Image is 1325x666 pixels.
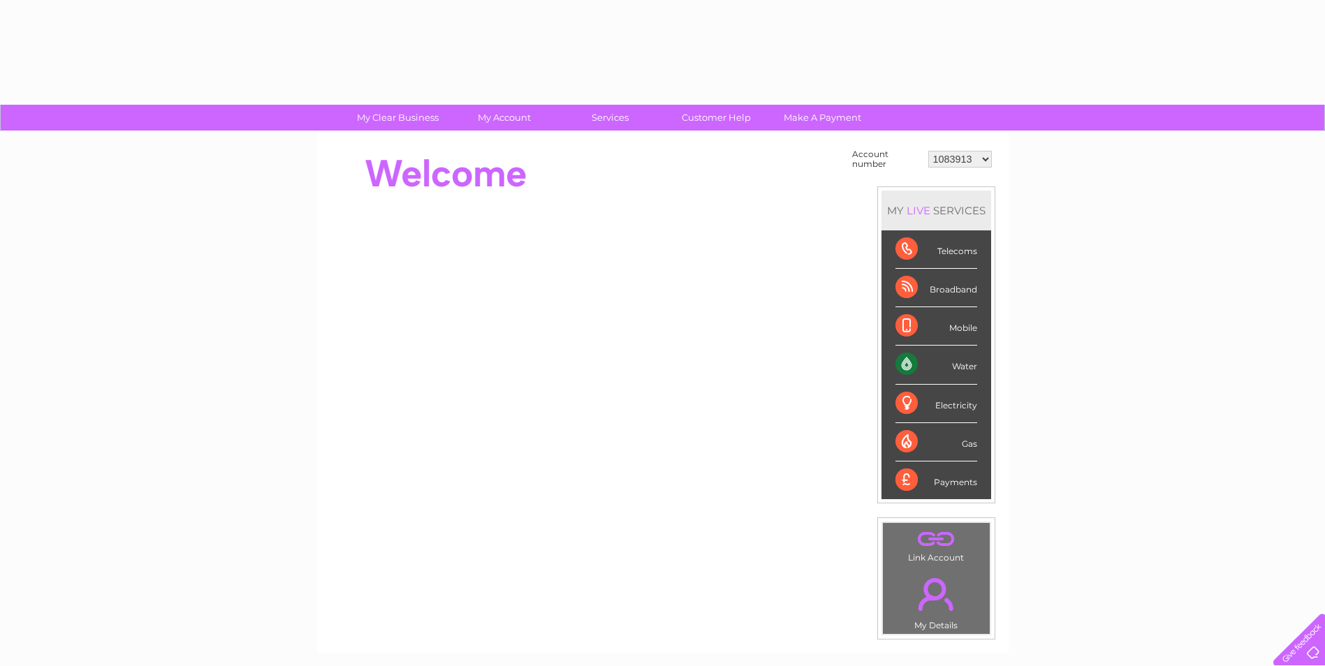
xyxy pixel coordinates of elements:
div: Payments [895,461,977,499]
td: Link Account [882,522,990,566]
a: Services [552,105,668,131]
div: Mobile [895,307,977,346]
div: MY SERVICES [881,191,991,230]
a: Customer Help [659,105,774,131]
div: Broadband [895,269,977,307]
a: My Account [446,105,562,131]
a: . [886,570,986,619]
div: Gas [895,423,977,461]
a: Make A Payment [765,105,880,131]
div: LIVE [904,204,933,217]
td: Account number [849,146,925,172]
td: My Details [882,566,990,635]
div: Electricity [895,385,977,423]
div: Telecoms [895,230,977,269]
a: . [886,526,986,551]
a: My Clear Business [340,105,455,131]
div: Water [895,346,977,384]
